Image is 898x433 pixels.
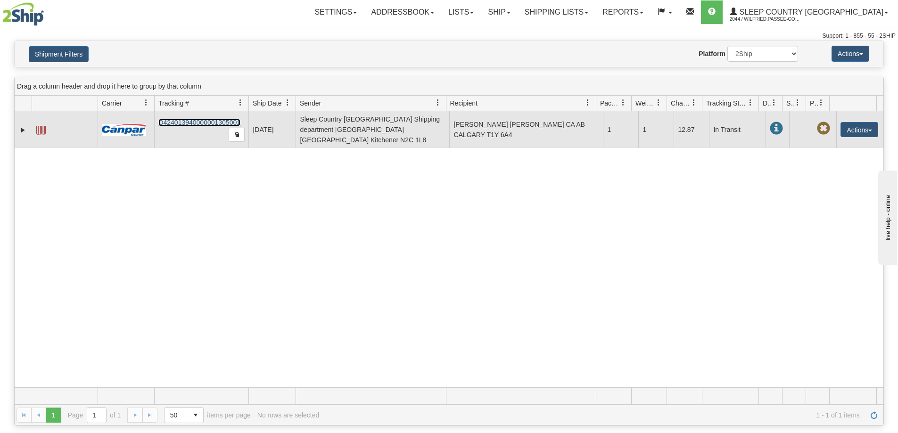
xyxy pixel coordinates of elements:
[615,95,631,111] a: Packages filter column settings
[15,77,883,96] div: grid grouping header
[280,95,296,111] a: Ship Date filter column settings
[770,122,783,135] span: In Transit
[723,0,895,24] a: Sleep Country [GEOGRAPHIC_DATA] 2044 / Wilfried.Passee-Coutrin
[229,128,245,142] button: Copy to clipboard
[866,408,882,423] a: Refresh
[686,95,702,111] a: Charge filter column settings
[580,95,596,111] a: Recipient filter column settings
[36,122,46,137] a: Label
[671,98,691,108] span: Charge
[840,122,878,137] button: Actions
[737,8,883,16] span: Sleep Country [GEOGRAPHIC_DATA]
[766,95,782,111] a: Delivery Status filter column settings
[7,8,87,15] div: live help - online
[449,111,603,148] td: [PERSON_NAME] [PERSON_NAME] CA AB CALGARY T1Y 6A4
[87,408,106,423] input: Page 1
[832,46,869,62] button: Actions
[441,0,481,24] a: Lists
[674,111,709,148] td: 12.87
[138,95,154,111] a: Carrier filter column settings
[307,0,364,24] a: Settings
[786,98,794,108] span: Shipment Issues
[742,95,758,111] a: Tracking Status filter column settings
[46,408,61,423] span: Page 1
[2,2,44,26] img: logo2044.jpg
[810,98,818,108] span: Pickup Status
[29,46,89,62] button: Shipment Filters
[2,32,896,40] div: Support: 1 - 855 - 55 - 2SHIP
[253,98,281,108] span: Ship Date
[706,98,747,108] span: Tracking Status
[68,407,121,423] span: Page of 1
[635,98,655,108] span: Weight
[18,125,28,135] a: Expand
[188,408,203,423] span: select
[296,111,449,148] td: Sleep Country [GEOGRAPHIC_DATA] Shipping department [GEOGRAPHIC_DATA] [GEOGRAPHIC_DATA] Kitchener...
[813,95,829,111] a: Pickup Status filter column settings
[450,98,478,108] span: Recipient
[164,407,204,423] span: Page sizes drop down
[817,122,830,135] span: Pickup Not Assigned
[326,411,860,419] span: 1 - 1 of 1 items
[699,49,725,58] label: Platform
[364,0,441,24] a: Addressbook
[876,168,897,264] iframe: chat widget
[518,0,595,24] a: Shipping lists
[102,98,122,108] span: Carrier
[248,111,296,148] td: [DATE]
[430,95,446,111] a: Sender filter column settings
[481,0,517,24] a: Ship
[595,0,651,24] a: Reports
[158,119,240,126] a: D424013940000001305001
[651,95,667,111] a: Weight filter column settings
[300,98,321,108] span: Sender
[790,95,806,111] a: Shipment Issues filter column settings
[102,124,146,136] img: 14 - Canpar
[709,111,766,148] td: In Transit
[603,111,638,148] td: 1
[232,95,248,111] a: Tracking # filter column settings
[164,407,251,423] span: items per page
[730,15,800,24] span: 2044 / Wilfried.Passee-Coutrin
[257,411,320,419] div: No rows are selected
[600,98,620,108] span: Packages
[763,98,771,108] span: Delivery Status
[158,98,189,108] span: Tracking #
[638,111,674,148] td: 1
[170,410,182,420] span: 50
